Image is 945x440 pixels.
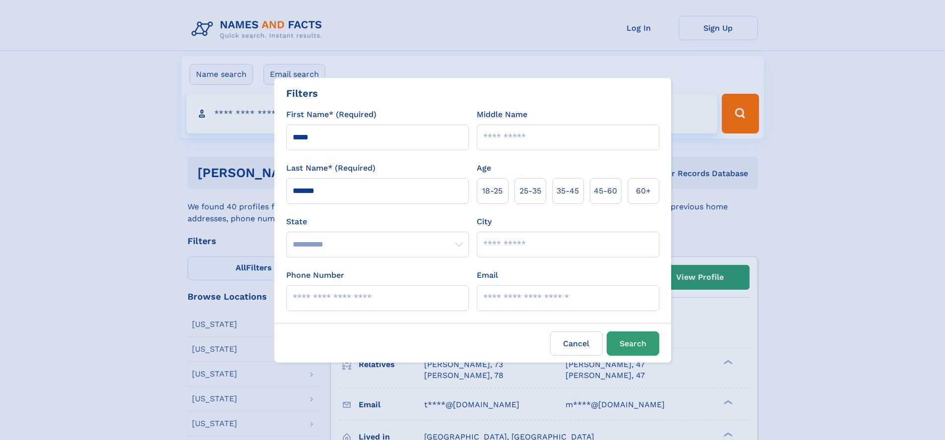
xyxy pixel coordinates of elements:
span: 45‑60 [594,185,617,197]
span: 60+ [636,185,651,197]
button: Search [607,331,659,356]
label: Phone Number [286,269,344,281]
span: 18‑25 [482,185,503,197]
label: Email [477,269,498,281]
label: First Name* (Required) [286,109,377,121]
label: State [286,216,469,228]
label: Cancel [550,331,603,356]
div: Filters [286,86,318,101]
label: Middle Name [477,109,527,121]
label: City [477,216,492,228]
span: 35‑45 [557,185,579,197]
label: Age [477,162,491,174]
label: Last Name* (Required) [286,162,376,174]
span: 25‑35 [519,185,541,197]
